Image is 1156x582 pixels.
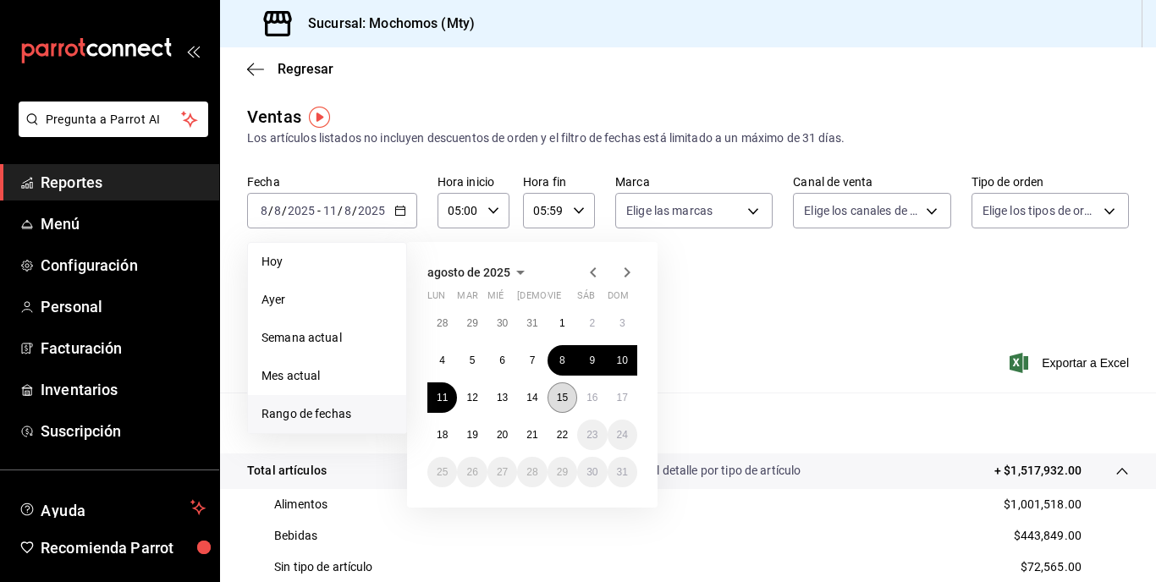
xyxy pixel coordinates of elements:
[517,382,547,413] button: 14 de agosto de 2025
[526,429,537,441] abbr: 21 de agosto de 2025
[427,262,531,283] button: agosto de 2025
[247,129,1129,147] div: Los artículos listados no incluyen descuentos de orden y el filtro de fechas está limitado a un m...
[317,204,321,217] span: -
[617,466,628,478] abbr: 31 de agosto de 2025
[437,392,448,404] abbr: 11 de agosto de 2025
[487,382,517,413] button: 13 de agosto de 2025
[427,382,457,413] button: 11 de agosto de 2025
[427,266,510,279] span: agosto de 2025
[438,176,509,188] label: Hora inicio
[577,420,607,450] button: 23 de agosto de 2025
[523,176,595,188] label: Hora fin
[247,61,333,77] button: Regresar
[261,253,393,271] span: Hoy
[41,420,206,442] span: Suscripción
[608,457,637,487] button: 31 de agosto de 2025
[793,176,950,188] label: Canal de venta
[261,405,393,423] span: Rango de fechas
[526,317,537,329] abbr: 31 de julio de 2025
[530,354,536,366] abbr: 7 de agosto de 2025
[499,354,505,366] abbr: 6 de agosto de 2025
[1013,353,1129,373] button: Exportar a Excel
[427,308,457,338] button: 28 de julio de 2025
[1021,558,1082,576] p: $72,565.00
[557,429,568,441] abbr: 22 de agosto de 2025
[487,308,517,338] button: 30 de julio de 2025
[577,308,607,338] button: 2 de agosto de 2025
[457,382,487,413] button: 12 de agosto de 2025
[466,429,477,441] abbr: 19 de agosto de 2025
[12,123,208,140] a: Pregunta a Parrot AI
[548,345,577,376] button: 8 de agosto de 2025
[41,212,206,235] span: Menú
[526,392,537,404] abbr: 14 de agosto de 2025
[517,420,547,450] button: 21 de agosto de 2025
[548,290,561,308] abbr: viernes
[559,317,565,329] abbr: 1 de agosto de 2025
[1014,527,1082,545] p: $443,849.00
[41,536,206,559] span: Recomienda Parrot
[282,204,287,217] span: /
[617,429,628,441] abbr: 24 de agosto de 2025
[577,345,607,376] button: 9 de agosto de 2025
[41,295,206,318] span: Personal
[559,354,565,366] abbr: 8 de agosto de 2025
[338,204,343,217] span: /
[517,290,617,308] abbr: jueves
[577,457,607,487] button: 30 de agosto de 2025
[972,176,1129,188] label: Tipo de orden
[268,204,273,217] span: /
[608,382,637,413] button: 17 de agosto de 2025
[608,290,629,308] abbr: domingo
[427,420,457,450] button: 18 de agosto de 2025
[466,466,477,478] abbr: 26 de agosto de 2025
[247,176,417,188] label: Fecha
[309,107,330,128] img: Tooltip marker
[437,317,448,329] abbr: 28 de julio de 2025
[247,104,301,129] div: Ventas
[487,457,517,487] button: 27 de agosto de 2025
[517,457,547,487] button: 28 de agosto de 2025
[41,378,206,401] span: Inventarios
[608,345,637,376] button: 10 de agosto de 2025
[466,392,477,404] abbr: 12 de agosto de 2025
[357,204,386,217] input: ----
[437,429,448,441] abbr: 18 de agosto de 2025
[619,317,625,329] abbr: 3 de agosto de 2025
[586,466,597,478] abbr: 30 de agosto de 2025
[457,420,487,450] button: 19 de agosto de 2025
[457,308,487,338] button: 29 de julio de 2025
[19,102,208,137] button: Pregunta a Parrot AI
[517,345,547,376] button: 7 de agosto de 2025
[577,382,607,413] button: 16 de agosto de 2025
[427,290,445,308] abbr: lunes
[352,204,357,217] span: /
[497,317,508,329] abbr: 30 de julio de 2025
[457,290,477,308] abbr: martes
[41,337,206,360] span: Facturación
[626,202,713,219] span: Elige las marcas
[517,308,547,338] button: 31 de julio de 2025
[322,204,338,217] input: --
[557,466,568,478] abbr: 29 de agosto de 2025
[615,176,773,188] label: Marca
[608,420,637,450] button: 24 de agosto de 2025
[439,354,445,366] abbr: 4 de agosto de 2025
[548,457,577,487] button: 29 de agosto de 2025
[457,457,487,487] button: 26 de agosto de 2025
[41,254,206,277] span: Configuración
[427,345,457,376] button: 4 de agosto de 2025
[427,457,457,487] button: 25 de agosto de 2025
[608,308,637,338] button: 3 de agosto de 2025
[497,466,508,478] abbr: 27 de agosto de 2025
[497,392,508,404] abbr: 13 de agosto de 2025
[46,111,182,129] span: Pregunta a Parrot AI
[983,202,1098,219] span: Elige los tipos de orden
[586,429,597,441] abbr: 23 de agosto de 2025
[273,204,282,217] input: --
[548,382,577,413] button: 15 de agosto de 2025
[437,466,448,478] abbr: 25 de agosto de 2025
[548,420,577,450] button: 22 de agosto de 2025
